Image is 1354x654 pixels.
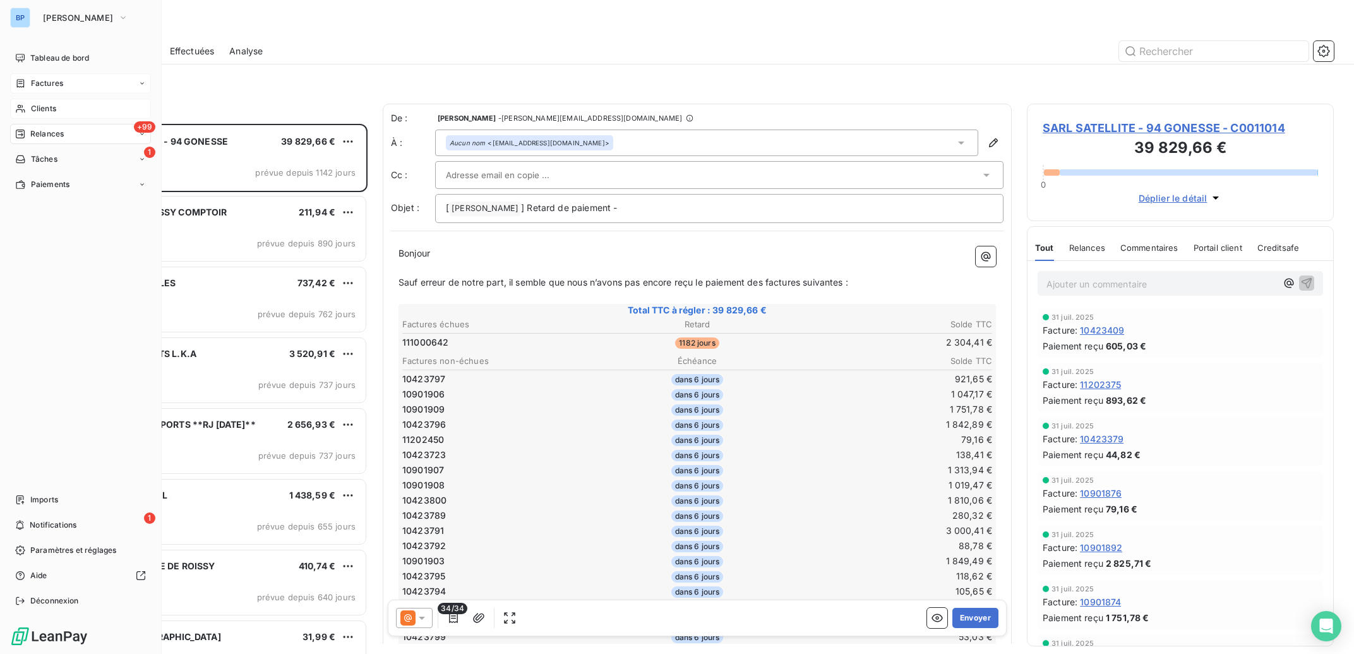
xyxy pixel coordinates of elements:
[1043,339,1103,353] span: Paiement reçu
[671,632,724,643] span: dans 6 jours
[31,154,57,165] span: Tâches
[1080,541,1122,554] span: 10901892
[229,45,263,58] span: Analyse
[796,433,993,447] td: 79,16 €
[521,202,617,213] span: ] Retard de paiement -
[796,478,993,492] td: 1 019,47 €
[446,202,449,213] span: [
[1051,531,1094,538] span: 31 juil. 2025
[1080,432,1123,445] span: 10423379
[1043,448,1103,461] span: Paiement reçu
[402,318,598,331] th: Factures échues
[1041,179,1046,190] span: 0
[675,337,719,349] span: 1182 jours
[1106,502,1137,516] span: 79,16 €
[796,318,993,331] th: Solde TTC
[398,277,848,288] span: Sauf erreur de notre part, il semble que nous n’avons pas encore reçu le paiement des factures su...
[61,124,368,654] div: grid
[796,372,993,386] td: 921,65 €
[450,138,609,147] div: <[EMAIL_ADDRESS][DOMAIN_NAME]>
[43,13,113,23] span: [PERSON_NAME]
[1043,541,1077,554] span: Facture :
[671,465,724,476] span: dans 6 jours
[299,207,335,217] span: 211,94 €
[796,584,993,598] td: 105,65 €
[1106,448,1141,461] span: 44,82 €
[1069,243,1105,253] span: Relances
[1139,191,1207,205] span: Déplier le détail
[796,448,993,462] td: 138,41 €
[1043,487,1077,500] span: Facture :
[257,238,356,248] span: prévue depuis 890 jours
[599,318,796,331] th: Retard
[671,420,724,431] span: dans 6 jours
[258,451,356,461] span: prévue depuis 737 jours
[796,463,993,477] td: 1 313,94 €
[289,348,336,359] span: 3 520,91 €
[1051,639,1094,647] span: 31 juil. 2025
[10,490,151,510] a: Imports
[450,138,485,147] em: Aucun nom
[1106,339,1146,353] span: 605,03 €
[402,448,598,462] td: 10423723
[400,304,994,317] span: Total TTC à régler : 39 829,66 €
[1311,611,1341,641] div: Open Intercom Messenger
[402,554,598,568] td: 10901903
[671,480,724,492] span: dans 6 jours
[31,179,69,190] span: Paiements
[1106,394,1146,407] span: 893,62 €
[10,124,151,144] a: +99Relances
[258,309,356,319] span: prévue depuis 762 jours
[671,586,724,598] span: dans 6 jours
[402,584,598,598] td: 10423794
[402,524,598,538] td: 10423791
[1080,595,1121,609] span: 10901874
[257,521,356,531] span: prévue depuis 655 jours
[1257,243,1300,253] span: Creditsafe
[402,403,598,416] td: 10901909
[30,570,47,581] span: Aide
[31,78,63,89] span: Factures
[1043,119,1318,136] span: SARL SATELLITE - 94 GONESSE - C0011014
[671,450,724,461] span: dans 6 jours
[89,419,256,430] span: SAS CGL TRANSPORTS **RJ [DATE]**
[258,380,356,390] span: prévue depuis 737 jours
[391,169,435,181] label: Cc :
[297,277,335,288] span: 737,42 €
[438,603,467,614] span: 34/34
[671,374,724,385] span: dans 6 jours
[671,404,724,416] span: dans 6 jours
[671,389,724,401] span: dans 6 jours
[257,592,356,602] span: prévue depuis 640 jours
[10,540,151,560] a: Paramètres et réglages
[438,114,496,122] span: [PERSON_NAME]
[10,174,151,195] a: Paiements
[402,418,598,432] td: 10423796
[281,136,335,147] span: 39 829,66 €
[671,571,724,583] span: dans 6 jours
[10,566,151,586] a: Aide
[391,136,435,149] label: À :
[1120,243,1178,253] span: Commentaires
[1043,557,1103,570] span: Paiement reçu
[31,103,56,114] span: Clients
[1080,324,1124,337] span: 10423409
[1051,585,1094,593] span: 31 juil. 2025
[402,336,448,349] span: 111000642
[1119,41,1309,61] input: Rechercher
[10,73,151,94] a: Factures
[402,354,598,368] th: Factures non-échues
[796,336,993,349] td: 2 304,41 €
[1043,611,1103,624] span: Paiement reçu
[671,556,724,567] span: dans 6 jours
[287,419,336,430] span: 2 656,93 €
[796,554,993,568] td: 1 849,49 €
[796,494,993,507] td: 1 810,06 €
[402,478,598,492] td: 10901908
[10,626,88,646] img: Logo LeanPay
[402,387,598,401] td: 10901906
[402,433,598,447] td: 11202450
[402,569,598,583] td: 10423795
[255,167,356,178] span: prévue depuis 1142 jours
[30,494,58,506] span: Imports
